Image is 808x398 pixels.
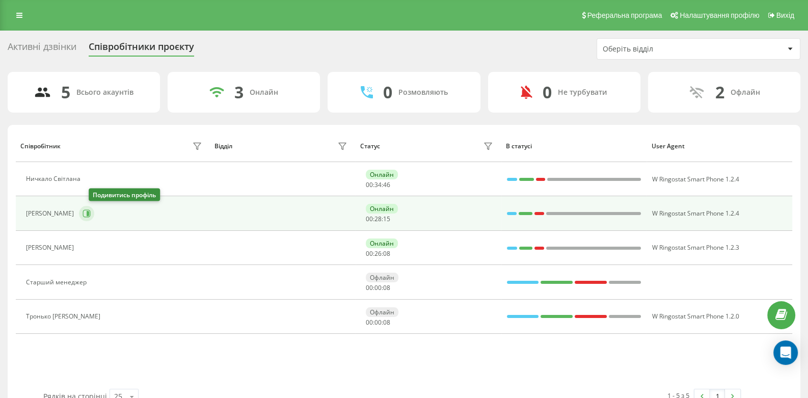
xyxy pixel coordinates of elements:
[366,319,390,326] div: : :
[398,88,448,97] div: Розмовляють
[366,273,398,282] div: Офлайн
[374,283,382,292] span: 00
[543,83,552,102] div: 0
[366,283,373,292] span: 00
[383,283,390,292] span: 08
[366,307,398,317] div: Офлайн
[366,181,390,189] div: : :
[214,143,232,150] div: Відділ
[776,11,794,19] span: Вихід
[366,250,390,257] div: : :
[374,249,382,258] span: 26
[76,88,133,97] div: Всього акаунтів
[603,45,724,54] div: Оберіть відділ
[89,189,160,201] div: Подивитись профіль
[587,11,662,19] span: Реферальна програма
[773,340,798,365] div: Open Intercom Messenger
[506,143,642,150] div: В статусі
[652,209,739,218] span: W Ringostat Smart Phone 1.2.4
[250,88,278,97] div: Онлайн
[652,175,739,183] span: W Ringostat Smart Phone 1.2.4
[366,180,373,189] span: 00
[652,312,739,321] span: W Ringostat Smart Phone 1.2.0
[558,88,607,97] div: Не турбувати
[366,216,390,223] div: : :
[680,11,759,19] span: Налаштування профілю
[652,243,739,252] span: W Ringostat Smart Phone 1.2.3
[715,83,724,102] div: 2
[374,180,382,189] span: 34
[366,249,373,258] span: 00
[26,210,76,217] div: [PERSON_NAME]
[26,244,76,251] div: [PERSON_NAME]
[366,318,373,327] span: 00
[366,170,398,179] div: Онлайн
[366,238,398,248] div: Онлайн
[374,215,382,223] span: 28
[366,284,390,291] div: : :
[366,215,373,223] span: 00
[8,41,76,57] div: Активні дзвінки
[20,143,61,150] div: Співробітник
[366,204,398,214] div: Онлайн
[383,180,390,189] span: 46
[26,175,83,182] div: Ничкало Світлана
[383,83,392,102] div: 0
[374,318,382,327] span: 00
[383,318,390,327] span: 08
[26,313,103,320] div: Тронько [PERSON_NAME]
[234,83,244,102] div: 3
[26,279,89,286] div: Старший менеджер
[383,249,390,258] span: 08
[61,83,70,102] div: 5
[652,143,788,150] div: User Agent
[360,143,380,150] div: Статус
[731,88,760,97] div: Офлайн
[383,215,390,223] span: 15
[89,41,194,57] div: Співробітники проєкту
